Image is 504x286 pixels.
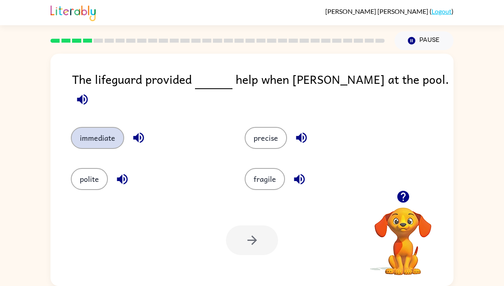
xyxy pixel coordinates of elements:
[325,7,429,15] span: [PERSON_NAME] [PERSON_NAME]
[71,168,108,190] button: polite
[325,7,454,15] div: ( )
[72,70,454,111] div: The lifeguard provided help when [PERSON_NAME] at the pool.
[362,195,444,276] video: Your browser must support playing .mp4 files to use Literably. Please try using another browser.
[245,127,287,149] button: precise
[50,3,96,21] img: Literably
[394,31,454,50] button: Pause
[432,7,451,15] a: Logout
[71,127,124,149] button: immediate
[245,168,285,190] button: fragile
